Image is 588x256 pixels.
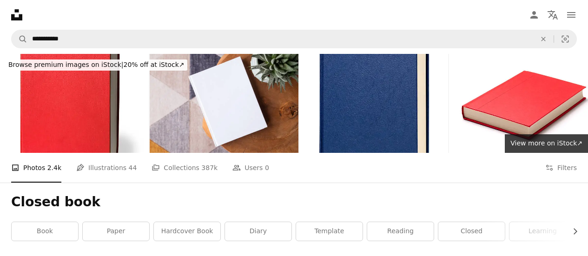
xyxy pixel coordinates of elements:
a: book [12,222,78,241]
button: Visual search [554,30,576,48]
img: blank book mockup on coffee table with decorations and colorful rug [150,54,298,153]
button: Clear [533,30,554,48]
a: Users 0 [232,153,269,183]
a: Log in / Sign up [525,6,543,24]
a: View more on iStock↗ [505,134,588,153]
a: Collections 387k [152,153,218,183]
span: 0 [265,163,269,173]
span: 20% off at iStock ↗ [8,61,185,68]
a: Illustrations 44 [76,153,137,183]
span: 44 [129,163,137,173]
span: View more on iStock ↗ [510,139,582,147]
a: Home — Unsplash [11,9,22,20]
button: Language [543,6,562,24]
a: diary [225,222,291,241]
h1: Closed book [11,194,577,210]
a: learning [509,222,576,241]
a: closed [438,222,505,241]
span: Browse premium images on iStock | [8,61,123,68]
img: Blank Book [299,54,448,153]
button: Menu [562,6,581,24]
a: hardcover book [154,222,220,241]
button: Search Unsplash [12,30,27,48]
a: template [296,222,363,241]
span: 387k [201,163,218,173]
button: scroll list to the right [567,222,577,241]
a: paper [83,222,149,241]
a: reading [367,222,434,241]
form: Find visuals sitewide [11,30,577,48]
button: Filters [545,153,577,183]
